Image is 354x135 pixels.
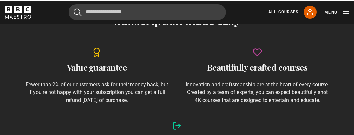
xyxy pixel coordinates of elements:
button: Submit the search query [74,8,82,16]
p: Innovation and craftsmanship are at the heart of every course. Created by a team of experts, you ... [186,80,329,104]
h2: Beautifully crafted courses [186,62,329,72]
h2: Subscription made easy [25,12,329,26]
a: All Courses [268,9,298,14]
input: Search [69,4,226,19]
svg: BBC Maestro [5,5,31,18]
button: Toggle navigation [324,9,349,15]
p: Fewer than 2% of our customers ask for their money back, but if you're not happy with your subscr... [25,80,168,104]
h2: Value guarantee [25,62,168,72]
